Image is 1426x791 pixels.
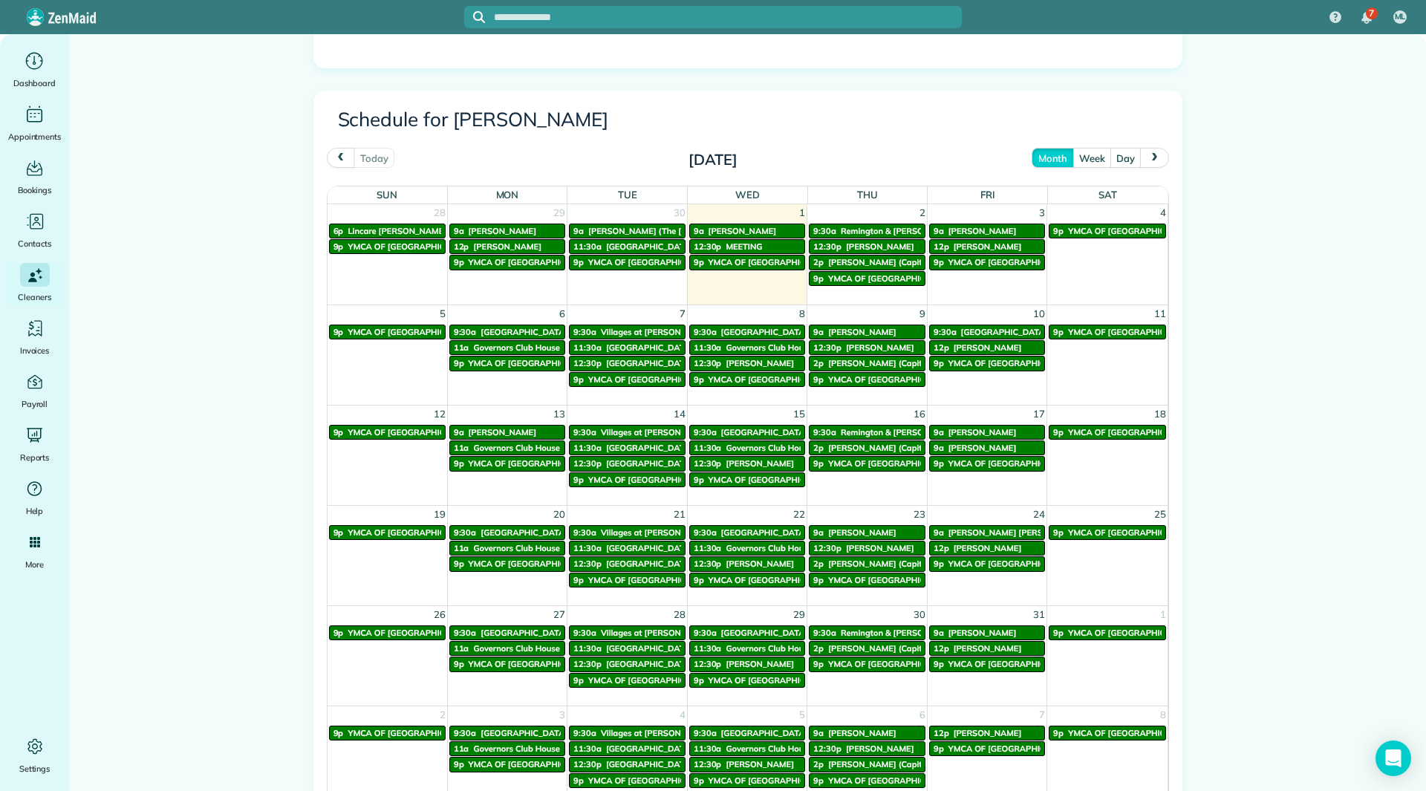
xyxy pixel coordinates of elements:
span: 9:30a [573,527,596,538]
span: [PERSON_NAME] [828,527,896,538]
span: Villages at [PERSON_NAME][GEOGRAPHIC_DATA] [601,628,799,638]
a: 9:30a Remington & [PERSON_NAME] [809,224,925,238]
span: 9p [1053,226,1064,236]
span: YMCA OF [GEOGRAPHIC_DATA] [348,327,474,337]
a: 9p YMCA OF [GEOGRAPHIC_DATA] [329,425,446,440]
a: Appointments [6,102,63,144]
span: [PERSON_NAME] [948,628,1017,638]
span: 11:30a [694,643,722,654]
a: 9a [PERSON_NAME] [809,325,925,339]
a: 9:30a [GEOGRAPHIC_DATA] [449,325,566,339]
a: 11:30a [GEOGRAPHIC_DATA] [569,239,686,254]
a: 9p YMCA OF [GEOGRAPHIC_DATA] [449,556,566,571]
button: prev [327,148,355,168]
a: 9a [PERSON_NAME] [809,525,925,540]
span: Help [26,504,44,518]
span: [PERSON_NAME] [468,427,536,437]
a: Dashboard [6,49,63,91]
a: 12p [PERSON_NAME] [449,239,566,254]
span: 9p [573,575,584,585]
span: 9p [454,358,464,368]
span: 11:30a [573,443,602,453]
span: 9p [934,358,944,368]
span: 9p [813,273,824,284]
button: day [1110,148,1142,168]
span: Contacts [18,236,51,251]
span: 9a [934,226,944,236]
a: 12:30p [PERSON_NAME] [809,541,925,556]
span: 9p [694,475,704,485]
span: 11:30a [573,342,602,353]
span: [PERSON_NAME] [954,241,1022,252]
a: 9p YMCA OF [GEOGRAPHIC_DATA] [569,573,686,587]
span: 11:30a [573,241,602,252]
a: 9p YMCA OF [GEOGRAPHIC_DATA] [569,372,686,387]
span: 9p [333,327,344,337]
a: 9p YMCA OF [GEOGRAPHIC_DATA] [809,271,925,286]
span: Governors Club House [473,342,559,353]
span: 12:30p [573,358,602,368]
a: 12:30p [PERSON_NAME] [689,456,806,471]
span: [PERSON_NAME] [726,458,794,469]
span: 9:30a [813,628,836,638]
a: 12:30p [GEOGRAPHIC_DATA] [569,356,686,371]
span: YMCA OF [GEOGRAPHIC_DATA] [948,358,1075,368]
span: Dashboard [13,76,56,91]
a: 9p YMCA OF [GEOGRAPHIC_DATA] [569,472,686,487]
span: [GEOGRAPHIC_DATA] [606,358,693,368]
span: [GEOGRAPHIC_DATA] [606,241,693,252]
a: 2p [PERSON_NAME] (Capitol Grange NO. 18) [809,556,925,571]
span: YMCA OF [GEOGRAPHIC_DATA] [348,628,474,638]
a: 11:30a [GEOGRAPHIC_DATA] [569,541,686,556]
a: 9a [PERSON_NAME] [PERSON_NAME] [929,525,1046,540]
span: 9:30a [454,527,477,538]
span: 9:30a [454,628,477,638]
span: 9p [454,458,464,469]
span: YMCA OF [GEOGRAPHIC_DATA] [828,575,954,585]
span: YMCA OF [GEOGRAPHIC_DATA] [588,257,714,267]
span: 9p [1053,527,1064,538]
span: [GEOGRAPHIC_DATA] [606,458,693,469]
span: 9:30a [573,628,596,638]
span: 9p [573,475,584,485]
span: Lincare [PERSON_NAME] Locartion [348,226,485,236]
span: Governors Club House [726,443,812,453]
span: [GEOGRAPHIC_DATA] [606,543,693,553]
span: 9p [454,559,464,569]
a: 12p [PERSON_NAME] [929,541,1046,556]
span: [GEOGRAPHIC_DATA] [606,443,693,453]
a: 9p YMCA OF [GEOGRAPHIC_DATA] [1049,425,1165,440]
a: 9:30a [GEOGRAPHIC_DATA] [689,525,806,540]
a: 9:30a Remington & [PERSON_NAME] [809,625,925,640]
span: [PERSON_NAME] (Capitol Grange NO. 18) [828,559,992,569]
span: Remington & [PERSON_NAME] [841,628,961,638]
span: 12:30p [573,559,602,569]
span: YMCA OF [GEOGRAPHIC_DATA] [1068,427,1194,437]
a: 12:30p [PERSON_NAME] [689,556,806,571]
a: 9:30a Villages at [PERSON_NAME][GEOGRAPHIC_DATA] [569,525,686,540]
span: 9a [813,527,824,538]
span: YMCA OF [GEOGRAPHIC_DATA] [948,458,1075,469]
a: Cleaners [6,263,63,305]
a: 9p YMCA OF [GEOGRAPHIC_DATA] [1049,625,1165,640]
a: 12:30p [GEOGRAPHIC_DATA] [569,456,686,471]
a: 9p YMCA OF [GEOGRAPHIC_DATA] [449,356,566,371]
span: 9:30a [694,628,717,638]
span: 12:30p [813,241,841,252]
a: 9:30a [GEOGRAPHIC_DATA] [689,425,806,440]
span: Villages at [PERSON_NAME][GEOGRAPHIC_DATA] [601,527,799,538]
a: 9a [PERSON_NAME] [449,425,566,440]
a: 9p YMCA OF [GEOGRAPHIC_DATA] [689,255,806,270]
a: 9:30a [GEOGRAPHIC_DATA] [449,525,566,540]
span: 9:30a [934,327,957,337]
a: 9p YMCA OF [GEOGRAPHIC_DATA] [689,573,806,587]
button: Focus search [464,11,485,23]
a: 9p YMCA OF [GEOGRAPHIC_DATA] [329,525,446,540]
span: YMCA OF [GEOGRAPHIC_DATA] [468,458,594,469]
span: YMCA OF [GEOGRAPHIC_DATA] [948,559,1075,569]
span: 2p [813,559,824,569]
a: 6p Lincare [PERSON_NAME] Locartion [329,224,446,238]
span: [PERSON_NAME] [468,226,536,236]
span: YMCA OF [GEOGRAPHIC_DATA] [1068,327,1194,337]
span: 9:30a [813,226,836,236]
